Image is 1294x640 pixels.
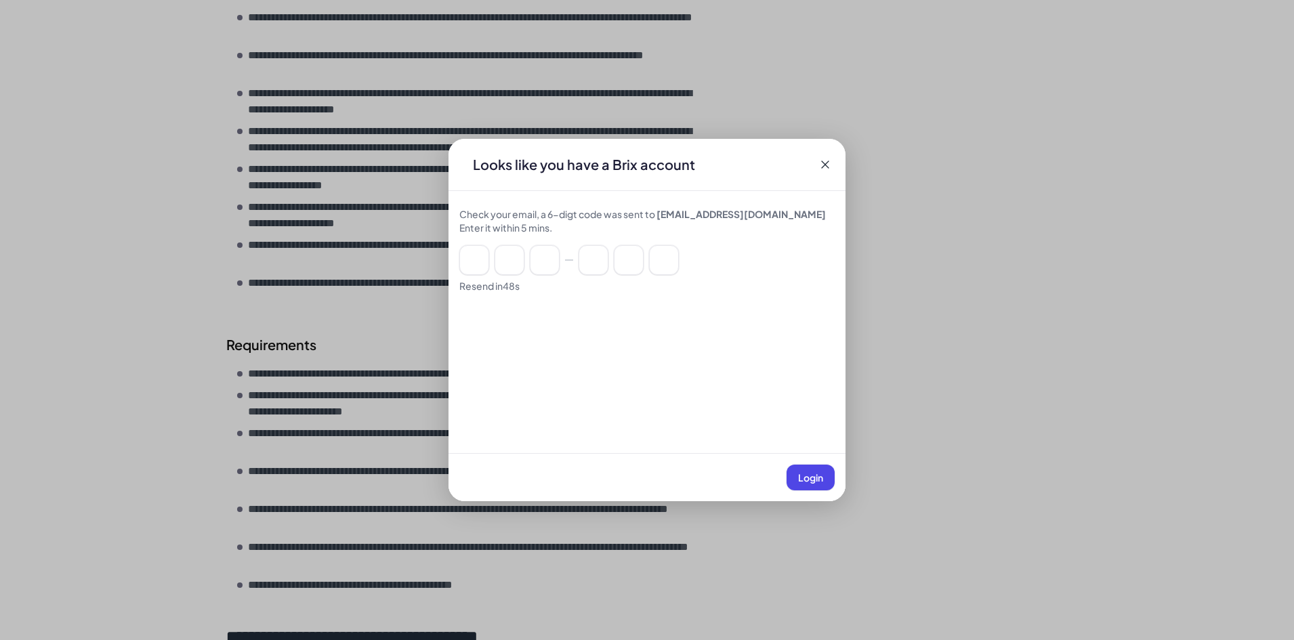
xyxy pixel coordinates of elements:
[787,465,835,490] button: Login
[462,155,706,174] div: Looks like you have a Brix account
[798,471,823,484] span: Login
[459,207,835,234] div: Check your email, a 6-digt code was sent to Enter it within 5 mins.
[656,208,826,220] span: [EMAIL_ADDRESS][DOMAIN_NAME]
[459,279,835,293] div: Resend in 48 s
